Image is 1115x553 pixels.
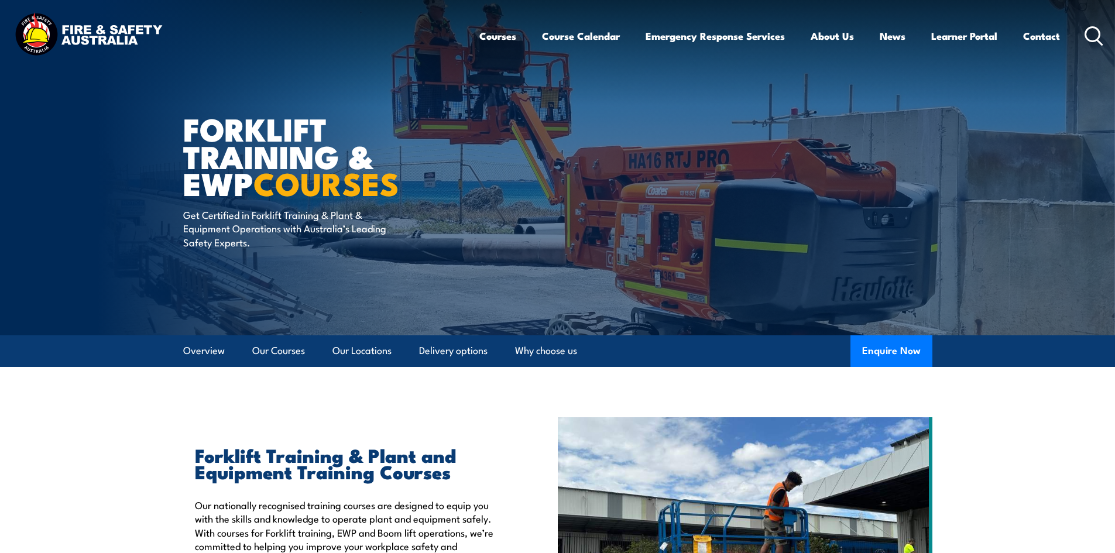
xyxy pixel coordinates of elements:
a: Learner Portal [931,20,997,51]
a: Our Courses [252,335,305,366]
p: Get Certified in Forklift Training & Plant & Equipment Operations with Australia’s Leading Safety... [183,208,397,249]
a: Why choose us [515,335,577,366]
a: About Us [811,20,854,51]
h2: Forklift Training & Plant and Equipment Training Courses [195,446,504,479]
a: Overview [183,335,225,366]
a: Courses [479,20,516,51]
h1: Forklift Training & EWP [183,115,472,197]
a: Delivery options [419,335,488,366]
a: Course Calendar [542,20,620,51]
a: Emergency Response Services [646,20,785,51]
a: Our Locations [332,335,392,366]
button: Enquire Now [850,335,932,367]
strong: COURSES [253,158,399,207]
a: Contact [1023,20,1060,51]
a: News [880,20,905,51]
